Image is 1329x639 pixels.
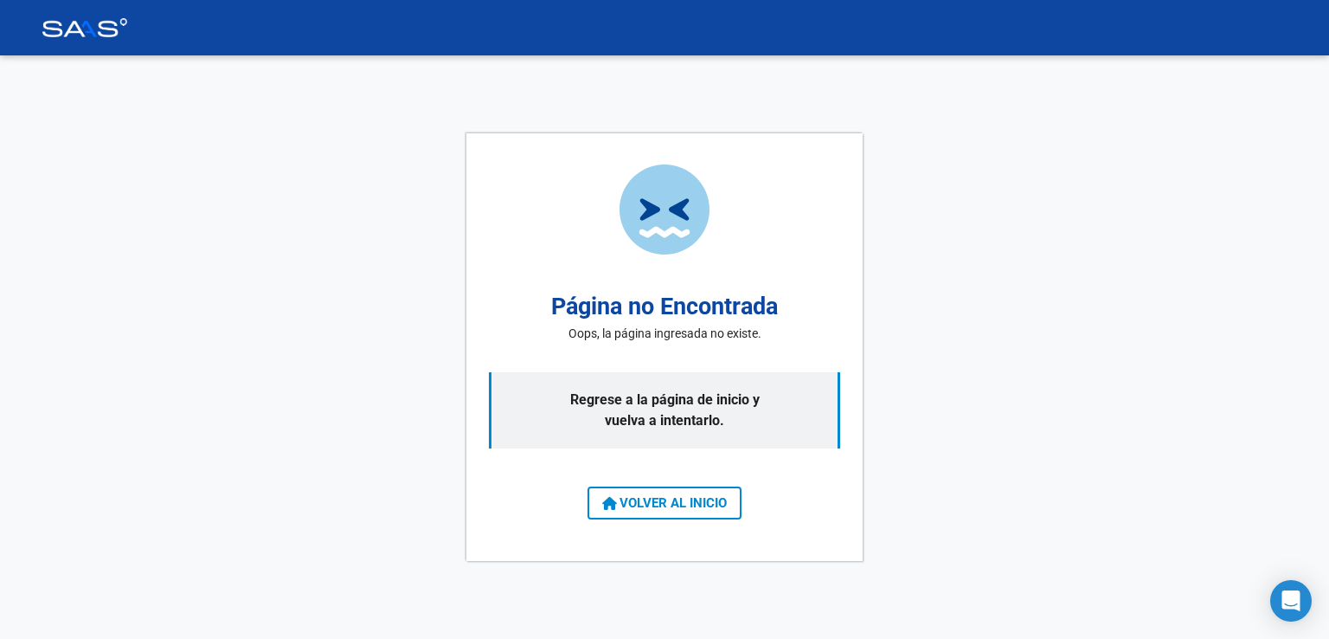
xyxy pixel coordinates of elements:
[602,495,727,511] span: VOLVER AL INICIO
[620,165,709,255] img: page-not-found
[568,325,761,343] p: Oops, la página ingresada no existe.
[551,289,778,325] h2: Página no Encontrada
[489,372,840,449] p: Regrese a la página de inicio y vuelva a intentarlo.
[42,18,128,37] img: Logo SAAS
[1270,580,1312,622] div: Open Intercom Messenger
[587,487,742,520] button: VOLVER AL INICIO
